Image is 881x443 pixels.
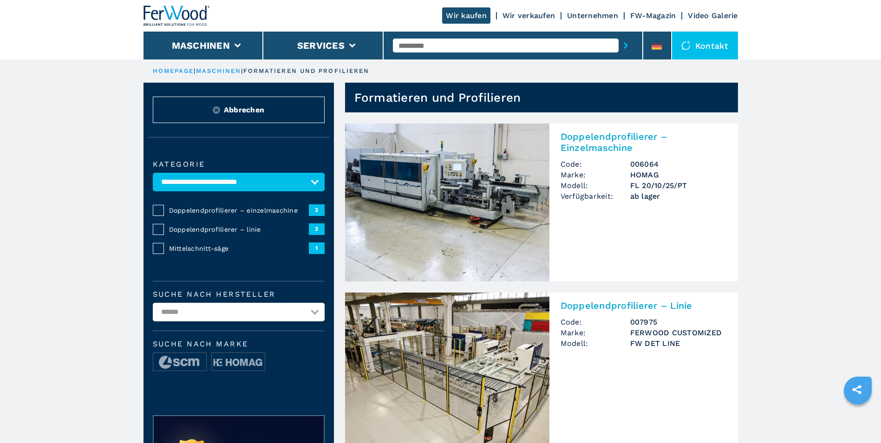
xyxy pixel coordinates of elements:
[309,242,325,254] span: 1
[561,169,630,180] span: Marke:
[630,317,727,327] h3: 007975
[561,180,630,191] span: Modell:
[345,124,549,281] img: Doppelendprofilierer – Einzelmaschine HOMAG FL 20/10/25/PT
[213,106,220,114] img: Reset
[561,159,630,169] span: Code:
[619,35,633,56] button: submit-button
[630,159,727,169] h3: 006064
[309,204,325,215] span: 2
[630,169,727,180] h3: HOMAG
[672,32,738,59] div: Kontakt
[561,300,727,311] h2: Doppelendprofilierer – Linie
[630,338,727,349] h3: FW DET LINE
[688,11,737,20] a: Video Galerie
[144,6,210,26] img: Ferwood
[681,41,691,50] img: Kontakt
[630,180,727,191] h3: FL 20/10/25/PT
[153,340,325,348] span: Suche nach Marke
[153,97,325,123] button: ResetAbbrechen
[442,7,490,24] a: Wir kaufen
[354,90,521,105] h1: Formatieren und Profilieren
[561,191,630,202] span: Verfügbarkeit:
[561,317,630,327] span: Code:
[153,353,206,371] img: image
[630,327,727,338] h3: FERWOOD CUSTOMIZED
[297,40,345,51] button: Services
[153,291,325,298] label: Suche nach Hersteller
[243,67,370,75] p: formatieren und profilieren
[345,124,738,281] a: Doppelendprofilierer – Einzelmaschine HOMAG FL 20/10/25/PTDoppelendprofilierer – EinzelmaschineCo...
[502,11,555,20] a: Wir verkaufen
[561,327,630,338] span: Marke:
[194,67,196,74] span: |
[212,353,265,371] img: image
[172,40,230,51] button: Maschinen
[567,11,618,20] a: Unternehmen
[196,67,241,74] a: maschinen
[153,67,194,74] a: HOMEPAGE
[153,161,325,168] label: Kategorie
[845,378,868,401] a: sharethis
[561,338,630,349] span: Modell:
[169,206,309,215] span: Doppelendprofilierer – einzelmaschine
[169,225,309,234] span: Doppelendprofilierer – linie
[630,191,727,202] span: ab lager
[241,67,243,74] span: |
[561,131,727,153] h2: Doppelendprofilierer – Einzelmaschine
[224,104,264,115] span: Abbrechen
[630,11,676,20] a: FW-Magazin
[309,223,325,235] span: 2
[169,244,309,253] span: Mittelschnitt-säge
